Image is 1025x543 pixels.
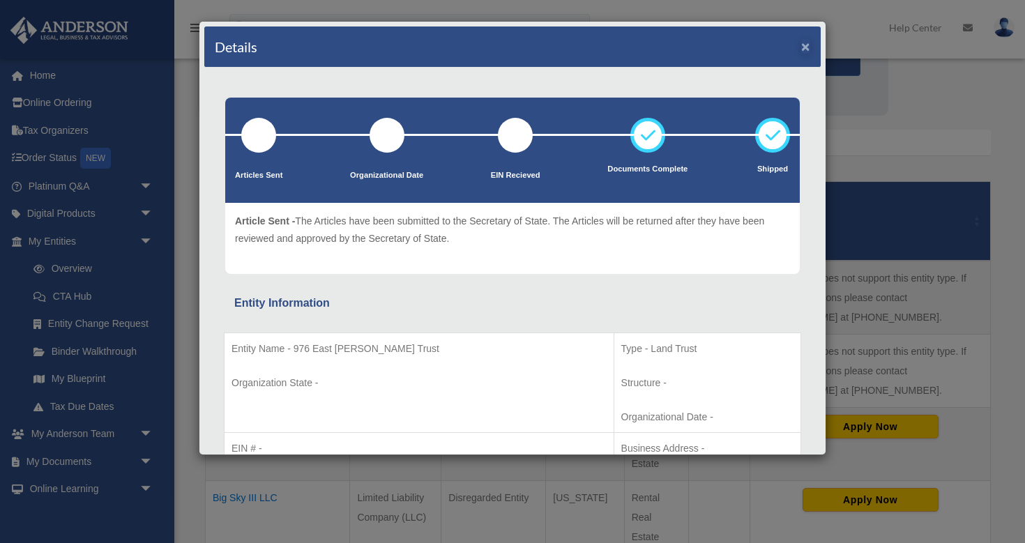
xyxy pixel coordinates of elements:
[231,340,607,358] p: Entity Name - 976 East [PERSON_NAME] Trust
[235,215,295,227] span: Article Sent -
[234,293,791,313] div: Entity Information
[235,169,282,183] p: Articles Sent
[491,169,540,183] p: EIN Recieved
[801,39,810,54] button: ×
[235,213,790,247] p: The Articles have been submitted to the Secretary of State. The Articles will be returned after t...
[621,408,794,426] p: Organizational Date -
[755,162,790,176] p: Shipped
[621,340,794,358] p: Type - Land Trust
[215,37,257,56] h4: Details
[231,374,607,392] p: Organization State -
[231,440,607,457] p: EIN # -
[621,440,794,457] p: Business Address -
[350,169,423,183] p: Organizational Date
[607,162,688,176] p: Documents Complete
[621,374,794,392] p: Structure -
